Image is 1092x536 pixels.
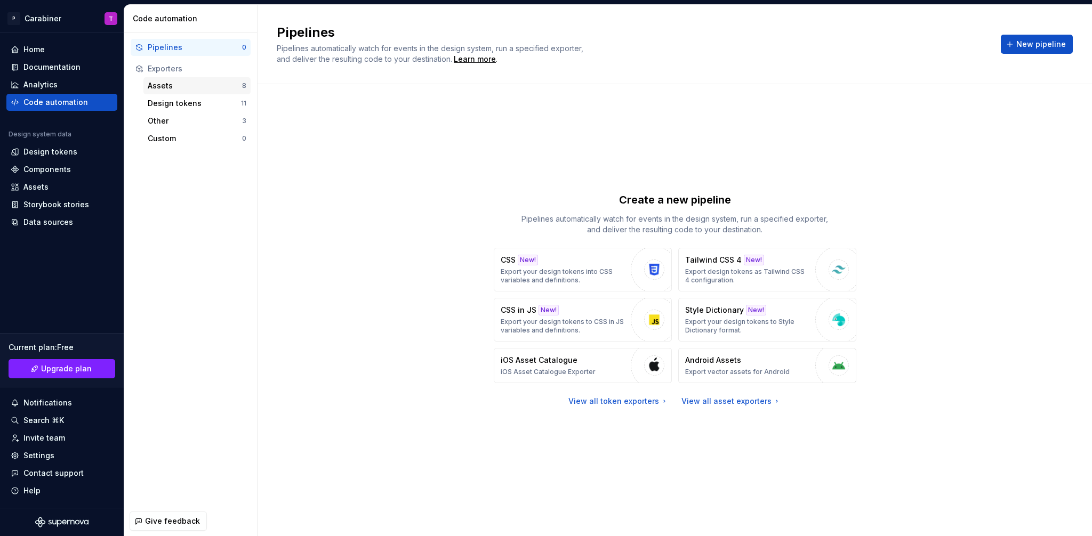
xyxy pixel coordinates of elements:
[6,59,117,76] a: Documentation
[23,468,84,478] div: Contact support
[746,305,766,315] div: New!
[242,134,246,143] div: 0
[9,359,115,378] a: Upgrade plan
[143,77,251,94] button: Assets8
[148,116,242,126] div: Other
[501,267,625,285] p: Export your design tokens into CSS variables and definitions.
[23,44,45,55] div: Home
[23,97,88,108] div: Code automation
[148,42,242,53] div: Pipelines
[494,348,672,383] button: iOS Asset CatalogueiOS Asset Catalogue Exporter
[23,433,65,443] div: Invite team
[501,368,596,376] p: iOS Asset Catalogue Exporter
[148,63,246,74] div: Exporters
[242,43,246,52] div: 0
[6,178,117,196] a: Assets
[143,95,251,112] button: Design tokens11
[148,133,242,144] div: Custom
[7,12,20,25] div: P
[1001,35,1073,54] button: New pipeline
[148,98,241,109] div: Design tokens
[685,355,741,366] p: Android Assets
[515,214,835,235] p: Pipelines automatically watch for events in the design system, run a specified exporter, and deli...
[6,143,117,160] a: Design tokens
[241,99,246,108] div: 11
[109,14,113,23] div: T
[678,298,856,342] button: Style DictionaryNew!Export your design tokens to Style Dictionary format.
[1016,39,1066,50] span: New pipeline
[501,305,536,315] p: CSS in JS
[35,517,89,527] svg: Supernova Logo
[23,485,41,496] div: Help
[9,130,71,139] div: Design system data
[23,182,49,192] div: Assets
[131,39,251,56] button: Pipelines0
[678,348,856,383] button: Android AssetsExport vector assets for Android
[494,298,672,342] button: CSS in JSNew!Export your design tokens to CSS in JS variables and definitions.
[501,255,516,265] p: CSS
[6,429,117,446] a: Invite team
[501,318,625,335] p: Export your design tokens to CSS in JS variables and definitions.
[678,248,856,291] button: Tailwind CSS 4New!Export design tokens as Tailwind CSS 4 configuration.
[9,342,115,353] div: Current plan : Free
[23,164,71,175] div: Components
[143,130,251,147] button: Custom0
[501,355,577,366] p: iOS Asset Catalogue
[23,450,54,461] div: Settings
[23,79,58,90] div: Analytics
[6,214,117,231] a: Data sources
[2,7,122,30] button: PCarabinerT
[568,396,669,407] a: View all token exporters
[6,447,117,464] a: Settings
[685,305,744,315] p: Style Dictionary
[6,412,117,429] button: Search ⌘K
[6,161,117,178] a: Components
[23,147,77,157] div: Design tokens
[242,82,246,90] div: 8
[23,397,72,408] div: Notifications
[6,394,117,411] button: Notifications
[143,112,251,129] button: Other3
[148,80,242,91] div: Assets
[685,368,790,376] p: Export vector assets for Android
[23,415,64,426] div: Search ⌘K
[539,305,559,315] div: New!
[685,318,810,335] p: Export your design tokens to Style Dictionary format.
[6,76,117,93] a: Analytics
[6,196,117,213] a: Storybook stories
[145,516,200,526] span: Give feedback
[452,55,497,63] span: .
[518,255,538,265] div: New!
[23,199,89,210] div: Storybook stories
[277,24,988,41] h2: Pipelines
[6,41,117,58] a: Home
[744,255,764,265] div: New!
[23,217,73,228] div: Data sources
[133,13,253,24] div: Code automation
[41,363,92,374] span: Upgrade plan
[494,248,672,291] button: CSSNew!Export your design tokens into CSS variables and definitions.
[130,511,207,531] button: Give feedback
[6,94,117,111] a: Code automation
[6,482,117,499] button: Help
[6,465,117,482] button: Contact support
[25,13,61,24] div: Carabiner
[23,62,81,72] div: Documentation
[454,54,496,64] a: Learn more
[681,396,781,407] a: View all asset exporters
[242,117,246,125] div: 3
[685,255,742,265] p: Tailwind CSS 4
[277,44,585,63] span: Pipelines automatically watch for events in the design system, run a specified exporter, and deli...
[619,192,731,207] p: Create a new pipeline
[685,267,810,285] p: Export design tokens as Tailwind CSS 4 configuration.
